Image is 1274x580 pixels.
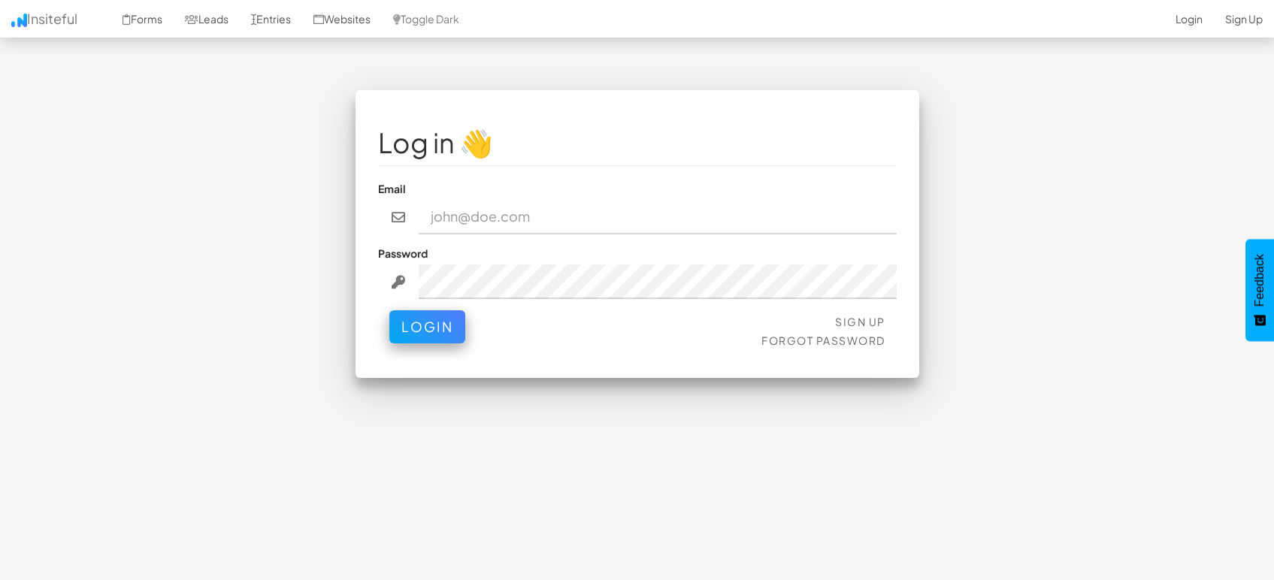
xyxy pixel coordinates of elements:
span: Feedback [1253,254,1266,307]
button: Feedback - Show survey [1245,239,1274,341]
input: john@doe.com [419,200,897,234]
h1: Log in 👋 [378,128,897,158]
a: Sign Up [835,315,885,328]
img: icon.png [11,14,27,27]
a: Forgot Password [761,334,885,347]
button: Login [389,310,465,343]
label: Password [378,246,428,261]
label: Email [378,181,406,196]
